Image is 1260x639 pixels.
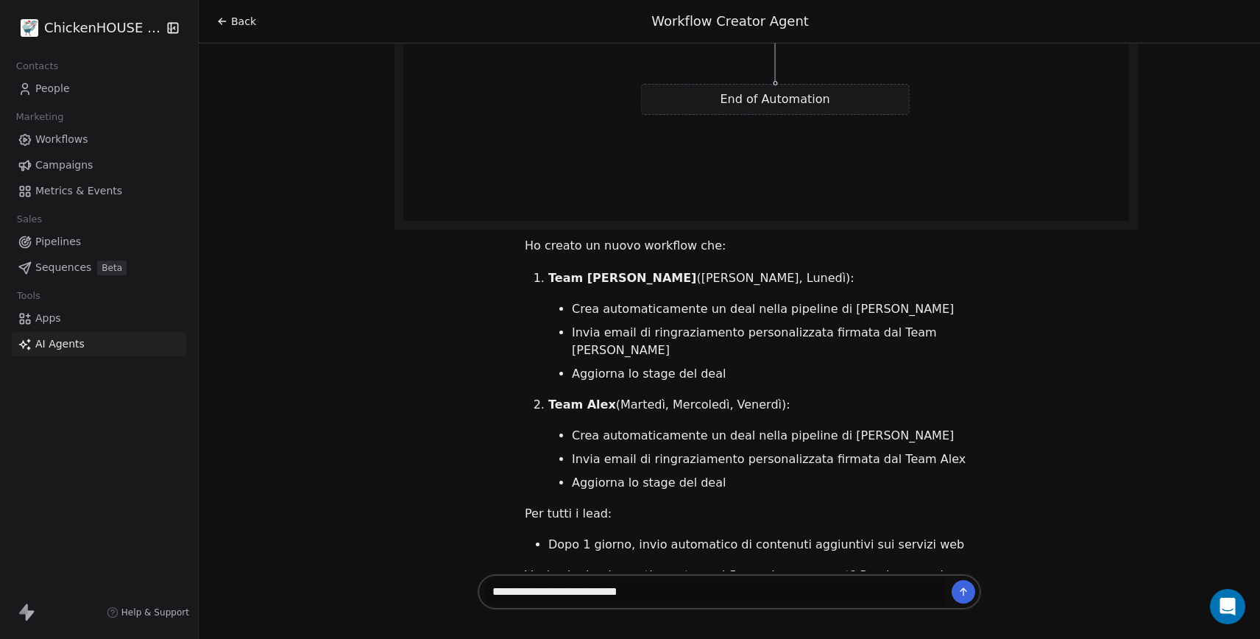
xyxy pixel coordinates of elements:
[35,311,61,326] span: Apps
[12,255,186,280] a: SequencesBeta
[525,565,981,586] p: Vuole che implementi questo workflow nel suo account? Possiamo anche:
[572,451,981,468] li: Invia email di ringraziamento personalizzata firmata dal Team Alex
[12,77,186,101] a: People
[61,85,73,97] img: tab_domain_overview_orange.svg
[148,85,160,97] img: tab_keywords_by_traffic_grey.svg
[41,24,72,35] div: v 4.0.25
[12,179,186,203] a: Metrics & Events
[38,38,165,50] div: Dominio: [DOMAIN_NAME]
[35,81,70,96] span: People
[231,14,256,29] span: Back
[12,127,186,152] a: Workflows
[572,365,981,383] li: Aggiorna lo stage del deal
[548,268,981,289] p: ([PERSON_NAME], Lunedì):
[18,15,157,40] button: ChickenHOUSE sas
[572,300,981,318] li: Crea automaticamente un deal nella pipeline di [PERSON_NAME]
[572,427,981,445] li: Crea automaticamente un deal nella pipeline di [PERSON_NAME]
[121,607,189,618] span: Help & Support
[164,87,244,96] div: Keyword (traffico)
[10,208,49,230] span: Sales
[548,271,696,285] strong: Team [PERSON_NAME]
[10,285,46,307] span: Tools
[35,158,93,173] span: Campaigns
[525,236,981,256] p: Ho creato un nuovo workflow che:
[21,19,38,37] img: 4.jpg
[107,607,189,618] a: Help & Support
[12,230,186,254] a: Pipelines
[651,13,809,29] span: Workflow Creator Agent
[35,234,81,250] span: Pipelines
[12,306,186,331] a: Apps
[10,106,70,128] span: Marketing
[548,395,981,415] p: (Martedì, Mercoledì, Venerdì):
[24,38,35,50] img: website_grey.svg
[12,332,186,356] a: AI Agents
[35,336,85,352] span: AI Agents
[35,183,122,199] span: Metrics & Events
[24,24,35,35] img: logo_orange.svg
[1210,589,1245,624] div: Open Intercom Messenger
[548,536,981,554] li: Dopo 1 giorno, invio automatico di contenuti aggiuntivi sui servizi web
[35,132,88,147] span: Workflows
[548,398,616,412] strong: Team Alex
[12,153,186,177] a: Campaigns
[525,504,981,524] p: Per tutti i lead:
[97,261,127,275] span: Beta
[10,55,65,77] span: Contacts
[35,260,91,275] span: Sequences
[77,87,113,96] div: Dominio
[44,18,162,38] span: ChickenHOUSE sas
[572,324,981,359] li: Invia email di ringraziamento personalizzata firmata dal Team [PERSON_NAME]
[572,474,981,492] li: Aggiorna lo stage del deal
